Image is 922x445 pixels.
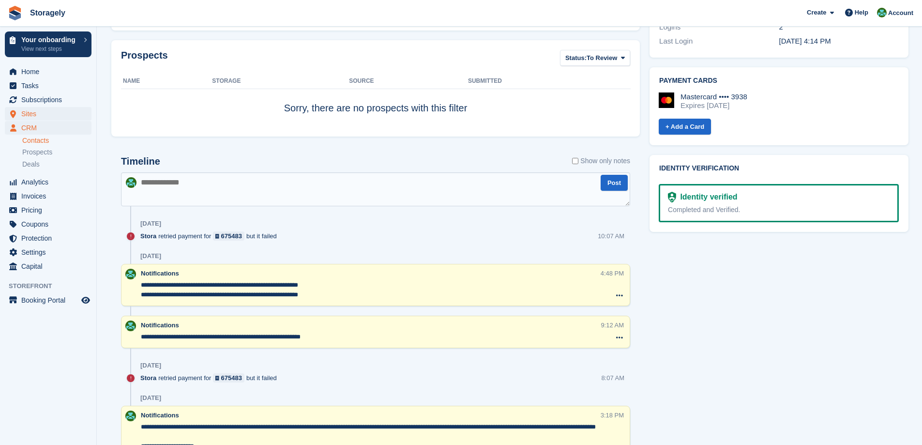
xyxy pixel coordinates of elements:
[140,394,161,402] div: [DATE]
[21,45,79,53] p: View next steps
[21,260,79,273] span: Capital
[125,411,136,421] img: Notifications
[213,231,244,241] a: 675483
[601,411,624,420] div: 3:18 PM
[213,373,244,383] a: 675483
[140,252,161,260] div: [DATE]
[21,121,79,135] span: CRM
[22,159,91,169] a: Deals
[21,293,79,307] span: Booking Portal
[659,77,899,85] h2: Payment cards
[121,50,168,68] h2: Prospects
[140,220,161,228] div: [DATE]
[779,22,899,33] div: 2
[140,373,156,383] span: Stora
[284,103,468,113] span: Sorry, there are no prospects with this filter
[659,22,779,33] div: Logins
[21,217,79,231] span: Coupons
[5,260,91,273] a: menu
[22,148,52,157] span: Prospects
[221,373,242,383] div: 675483
[121,74,212,89] th: Name
[5,246,91,259] a: menu
[21,203,79,217] span: Pricing
[22,147,91,157] a: Prospects
[601,373,624,383] div: 8:07 AM
[587,53,617,63] span: To Review
[140,231,156,241] span: Stora
[140,231,282,241] div: retried payment for but it failed
[5,189,91,203] a: menu
[676,191,737,203] div: Identity verified
[888,8,913,18] span: Account
[5,121,91,135] a: menu
[668,205,890,215] div: Completed and Verified.
[5,107,91,121] a: menu
[21,36,79,43] p: Your onboarding
[877,8,887,17] img: Notifications
[560,50,630,66] button: Status: To Review
[9,281,96,291] span: Storefront
[141,322,179,329] span: Notifications
[125,269,136,279] img: Notifications
[22,136,91,145] a: Contacts
[140,373,282,383] div: retried payment for but it failed
[659,119,711,135] a: + Add a Card
[22,160,40,169] span: Deals
[601,175,628,191] button: Post
[572,156,578,166] input: Show only notes
[5,93,91,107] a: menu
[807,8,826,17] span: Create
[680,92,747,101] div: Mastercard •••• 3938
[468,74,630,89] th: Submitted
[659,36,779,47] div: Last Login
[598,231,624,241] div: 10:07 AM
[21,93,79,107] span: Subscriptions
[26,5,69,21] a: Storagely
[349,74,468,89] th: Source
[125,321,136,331] img: Notifications
[5,31,91,57] a: Your onboarding View next steps
[141,412,179,419] span: Notifications
[121,156,160,167] h2: Timeline
[5,65,91,78] a: menu
[659,92,674,108] img: Mastercard Logo
[668,192,676,202] img: Identity Verification Ready
[601,321,624,330] div: 9:12 AM
[21,107,79,121] span: Sites
[126,177,136,188] img: Notifications
[601,269,624,278] div: 4:48 PM
[680,101,747,110] div: Expires [DATE]
[5,217,91,231] a: menu
[8,6,22,20] img: stora-icon-8386f47178a22dfd0bd8f6a31ec36ba5ce8667c1dd55bd0f319d3a0aa187defe.svg
[572,156,630,166] label: Show only notes
[80,294,91,306] a: Preview store
[5,203,91,217] a: menu
[565,53,587,63] span: Status:
[659,165,899,172] h2: Identity verification
[21,79,79,92] span: Tasks
[212,74,349,89] th: Storage
[140,362,161,369] div: [DATE]
[21,246,79,259] span: Settings
[5,175,91,189] a: menu
[21,175,79,189] span: Analytics
[5,231,91,245] a: menu
[221,231,242,241] div: 675483
[21,189,79,203] span: Invoices
[5,293,91,307] a: menu
[5,79,91,92] a: menu
[141,270,179,277] span: Notifications
[21,65,79,78] span: Home
[21,231,79,245] span: Protection
[779,37,831,45] time: 2025-06-30 15:14:48 UTC
[855,8,868,17] span: Help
